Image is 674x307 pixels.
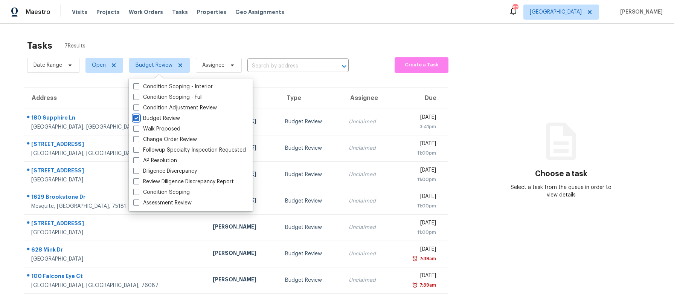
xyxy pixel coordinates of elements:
[72,8,87,16] span: Visits
[511,184,611,199] div: Select a task from the queue in order to view details
[400,193,436,202] div: [DATE]
[349,171,387,178] div: Unclaimed
[530,8,582,16] span: [GEOGRAPHIC_DATA]
[133,104,217,112] label: Condition Adjustment Review
[400,272,436,281] div: [DATE]
[398,61,445,69] span: Create a Task
[133,189,190,196] label: Condition Scoping
[172,9,188,15] span: Tasks
[285,276,337,284] div: Budget Review
[197,8,226,16] span: Properties
[349,144,387,152] div: Unclaimed
[133,136,197,143] label: Change Order Review
[31,272,201,282] div: 100 Falcons Eye Ct
[213,223,273,232] div: [PERSON_NAME]
[213,276,273,285] div: [PERSON_NAME]
[285,171,337,178] div: Budget Review
[31,176,201,184] div: [GEOGRAPHIC_DATA]
[349,224,387,231] div: Unclaimed
[400,123,436,130] div: 3:41pm
[31,255,201,263] div: [GEOGRAPHIC_DATA]
[285,118,337,126] div: Budget Review
[400,166,436,176] div: [DATE]
[133,125,180,133] label: Walk Proposed
[235,8,284,16] span: Geo Assignments
[26,8,50,16] span: Maestro
[213,249,273,259] div: [PERSON_NAME]
[31,220,201,229] div: [STREET_ADDRESS]
[31,140,201,150] div: [STREET_ADDRESS]
[31,114,201,123] div: 180 Sapphire Ln
[400,114,436,123] div: [DATE]
[349,118,387,126] div: Unclaimed
[285,144,337,152] div: Budget Review
[27,42,52,49] h2: Tasks
[31,203,201,210] div: Mesquite, [GEOGRAPHIC_DATA], 75181
[395,57,448,73] button: Create a Task
[31,150,201,157] div: [GEOGRAPHIC_DATA], [GEOGRAPHIC_DATA], 75442
[285,197,337,205] div: Budget Review
[418,281,436,289] div: 7:39am
[349,197,387,205] div: Unclaimed
[31,193,201,203] div: 1629 Brookstone Dr
[418,255,436,262] div: 7:39am
[400,246,436,255] div: [DATE]
[400,229,436,236] div: 11:00pm
[64,42,85,50] span: 7 Results
[24,87,207,109] th: Address
[412,255,418,262] img: Overdue Alarm Icon
[133,146,246,154] label: Followup Specialty Inspection Requested
[279,87,343,109] th: Type
[34,61,62,69] span: Date Range
[31,123,201,131] div: [GEOGRAPHIC_DATA], [GEOGRAPHIC_DATA], 75165
[96,8,120,16] span: Projects
[133,83,213,91] label: Condition Scoping - Interior
[400,176,436,183] div: 11:00pm
[247,60,328,72] input: Search by address
[31,229,201,236] div: [GEOGRAPHIC_DATA]
[349,276,387,284] div: Unclaimed
[133,199,192,207] label: Assessment Review
[343,87,393,109] th: Assignee
[133,94,203,101] label: Condition Scoping - Full
[31,246,201,255] div: 628 Mink Dr
[202,61,224,69] span: Assignee
[31,282,201,289] div: [GEOGRAPHIC_DATA], [GEOGRAPHIC_DATA], 76087
[393,87,448,109] th: Due
[31,167,201,176] div: [STREET_ADDRESS]
[400,202,436,210] div: 11:00pm
[512,5,518,12] div: 57
[339,61,349,72] button: Open
[133,115,180,122] label: Budget Review
[412,281,418,289] img: Overdue Alarm Icon
[133,157,177,164] label: AP Resolution
[617,8,663,16] span: [PERSON_NAME]
[92,61,106,69] span: Open
[133,178,234,186] label: Review Diligence Discrepancy Report
[535,170,587,178] h3: Choose a task
[400,140,436,149] div: [DATE]
[285,250,337,258] div: Budget Review
[129,8,163,16] span: Work Orders
[136,61,172,69] span: Budget Review
[400,219,436,229] div: [DATE]
[400,149,436,157] div: 11:00pm
[285,224,337,231] div: Budget Review
[133,167,197,175] label: Diligence Discrepancy
[349,250,387,258] div: Unclaimed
